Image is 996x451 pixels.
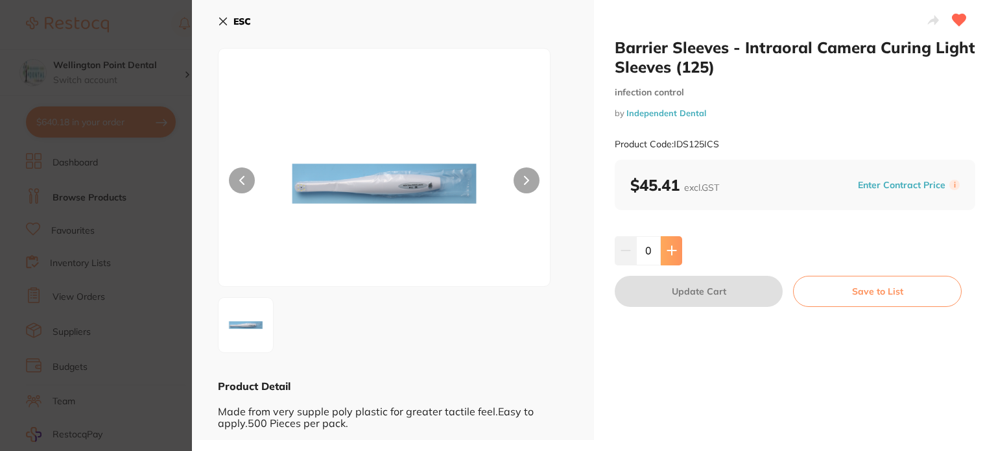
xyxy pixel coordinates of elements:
[615,87,975,98] small: infection control
[793,276,962,307] button: Save to List
[222,302,269,348] img: PTE5MjA
[218,380,290,393] b: Product Detail
[285,81,484,286] img: PTE5MjA
[615,108,975,118] small: by
[218,393,568,429] div: Made from very supple poly plastic for greater tactile feel.Easy to apply.500 Pieces per pack.
[626,108,706,118] a: Independent Dental
[218,10,251,32] button: ESC
[615,139,719,150] small: Product Code: IDS125ICS
[854,179,949,191] button: Enter Contract Price
[684,182,719,193] span: excl. GST
[233,16,251,27] b: ESC
[949,180,960,190] label: i
[615,38,975,77] h2: Barrier Sleeves - Intraoral Camera Curing Light Sleeves (125)
[630,175,719,195] b: $45.41
[615,276,783,307] button: Update Cart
